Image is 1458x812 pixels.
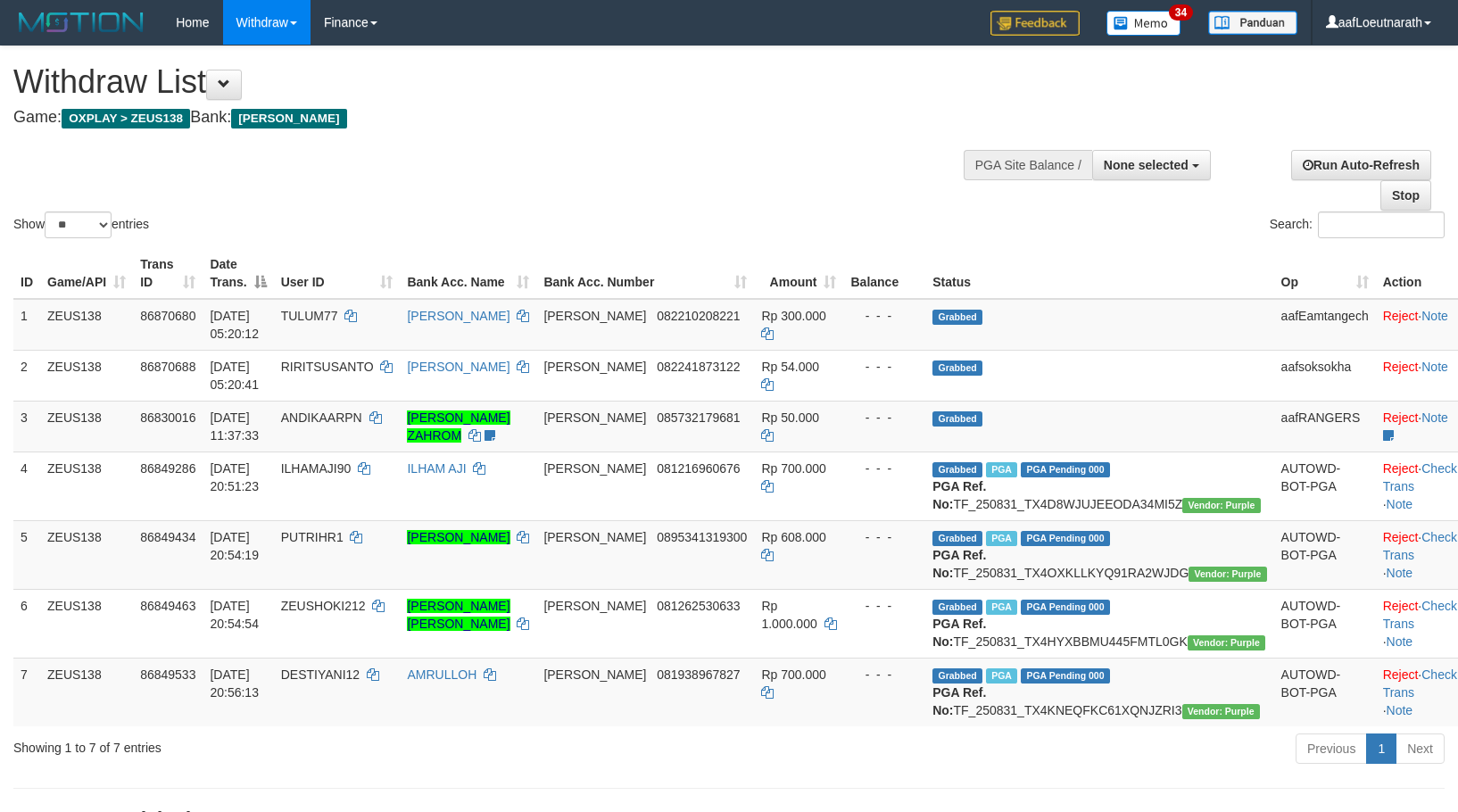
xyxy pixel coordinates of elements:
span: Marked by aafRornrotha [986,462,1017,477]
a: Reject [1383,530,1419,544]
td: 6 [13,589,40,658]
span: [DATE] 05:20:41 [210,360,259,392]
th: Op: activate to sort column ascending [1274,248,1376,299]
span: [PERSON_NAME] [543,410,646,425]
th: Balance [843,248,925,299]
span: ILHAMAJI90 [281,461,352,476]
span: PGA Pending [1021,531,1110,546]
a: Check Trans [1383,599,1457,631]
span: OXPLAY > ZEUS138 [62,109,190,128]
th: Bank Acc. Number: activate to sort column ascending [536,248,754,299]
span: Marked by aafRornrotha [986,668,1017,684]
img: Button%20Memo.svg [1106,11,1181,36]
span: 86870680 [140,309,195,323]
span: Marked by aafRornrotha [986,531,1017,546]
a: 1 [1366,733,1396,764]
a: Previous [1296,733,1367,764]
span: 86830016 [140,410,195,425]
a: Note [1421,360,1448,374]
a: Stop [1380,180,1431,211]
span: 86849463 [140,599,195,613]
a: [PERSON_NAME] [407,530,509,544]
span: Vendor URL: https://trx4.1velocity.biz [1182,704,1260,719]
span: Copy 0895341319300 to clipboard [657,530,747,544]
span: Vendor URL: https://trx4.1velocity.biz [1182,498,1260,513]
td: 1 [13,299,40,351]
a: Check Trans [1383,530,1457,562]
th: ID [13,248,40,299]
a: [PERSON_NAME] [407,360,509,374]
td: ZEUS138 [40,299,133,351]
span: Copy 085732179681 to clipboard [657,410,740,425]
td: 5 [13,520,40,589]
a: Note [1387,566,1413,580]
span: [DATE] 11:37:33 [210,410,259,443]
span: Rp 300.000 [761,309,825,323]
span: 86849533 [140,667,195,682]
span: Rp 1.000.000 [761,599,816,631]
span: Vendor URL: https://trx4.1velocity.biz [1188,635,1265,650]
th: Trans ID: activate to sort column ascending [133,248,203,299]
span: [PERSON_NAME] [231,109,346,128]
span: Grabbed [932,360,982,376]
span: RIRITSUSANTO [281,360,374,374]
select: Showentries [45,211,112,238]
a: [PERSON_NAME] [407,309,509,323]
a: Reject [1383,360,1419,374]
b: PGA Ref. No: [932,479,986,511]
span: [DATE] 20:51:23 [210,461,259,493]
h4: Game: Bank: [13,109,954,127]
span: ANDIKAARPN [281,410,362,425]
span: [PERSON_NAME] [543,360,646,374]
span: Grabbed [932,668,982,684]
span: Rp 50.000 [761,410,819,425]
td: aafsoksokha [1274,350,1376,401]
td: ZEUS138 [40,401,133,452]
b: PGA Ref. No: [932,685,986,717]
td: AUTOWD-BOT-PGA [1274,589,1376,658]
div: - - - [850,597,918,615]
div: - - - [850,528,918,546]
span: Copy 082210208221 to clipboard [657,309,740,323]
span: DESTIYANI12 [281,667,360,682]
th: Bank Acc. Name: activate to sort column ascending [400,248,536,299]
h1: Withdraw List [13,64,954,100]
span: PGA Pending [1021,462,1110,477]
label: Search: [1270,211,1445,238]
th: Game/API: activate to sort column ascending [40,248,133,299]
span: Copy 082241873122 to clipboard [657,360,740,374]
a: [PERSON_NAME] [PERSON_NAME] [407,599,509,631]
a: AMRULLOH [407,667,476,682]
span: [PERSON_NAME] [543,667,646,682]
th: Date Trans.: activate to sort column descending [203,248,273,299]
span: 34 [1169,4,1193,21]
span: Grabbed [932,462,982,477]
span: Marked by aafRornrotha [986,600,1017,615]
td: ZEUS138 [40,452,133,520]
span: [PERSON_NAME] [543,309,646,323]
span: Grabbed [932,310,982,325]
a: ILHAM AJI [407,461,466,476]
a: Note [1421,309,1448,323]
span: Copy 081216960676 to clipboard [657,461,740,476]
div: Showing 1 to 7 of 7 entries [13,732,594,757]
a: Note [1387,634,1413,649]
span: Copy 081262530633 to clipboard [657,599,740,613]
a: Note [1387,703,1413,717]
a: Reject [1383,461,1419,476]
span: Rp 54.000 [761,360,819,374]
td: TF_250831_TX4OXKLLKYQ91RA2WJDG [925,520,1273,589]
span: Rp 700.000 [761,461,825,476]
td: 4 [13,452,40,520]
div: - - - [850,409,918,427]
th: User ID: activate to sort column ascending [274,248,401,299]
div: - - - [850,307,918,325]
span: 86849286 [140,461,195,476]
td: TF_250831_TX4KNEQFKC61XQNJZRI3 [925,658,1273,726]
a: Reject [1383,309,1419,323]
a: Note [1387,497,1413,511]
div: - - - [850,358,918,376]
a: Note [1421,410,1448,425]
label: Show entries [13,211,149,238]
span: [PERSON_NAME] [543,530,646,544]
